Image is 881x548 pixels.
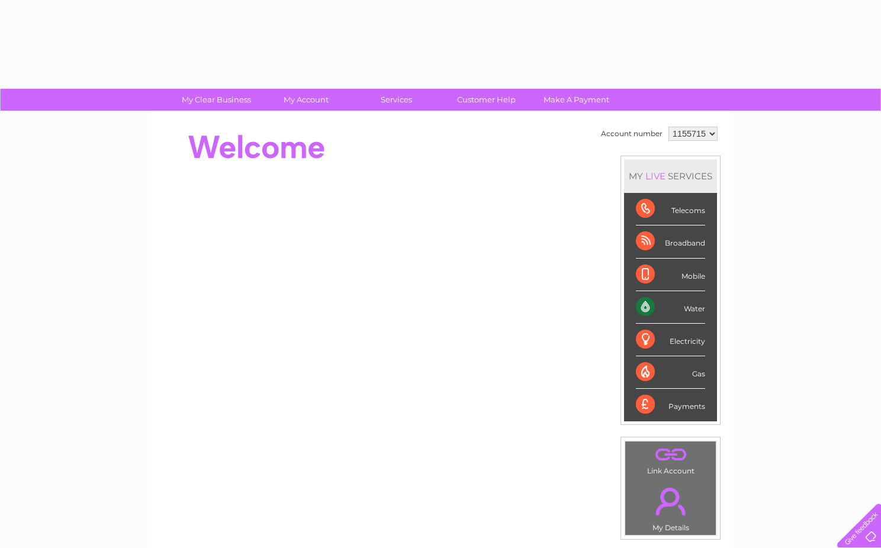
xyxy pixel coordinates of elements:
a: Make A Payment [528,89,625,111]
div: Telecoms [636,193,705,225]
div: Gas [636,356,705,389]
div: Payments [636,389,705,421]
div: Water [636,291,705,324]
div: Mobile [636,259,705,291]
a: Customer Help [438,89,535,111]
a: My Account [258,89,355,111]
div: LIVE [643,170,668,182]
a: Services [348,89,445,111]
a: My Clear Business [168,89,265,111]
div: MY SERVICES [624,159,717,193]
td: Account number [598,124,665,144]
td: Link Account [625,441,716,478]
div: Broadband [636,225,705,258]
div: Electricity [636,324,705,356]
a: . [628,481,713,522]
a: . [628,444,713,465]
td: My Details [625,478,716,536]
